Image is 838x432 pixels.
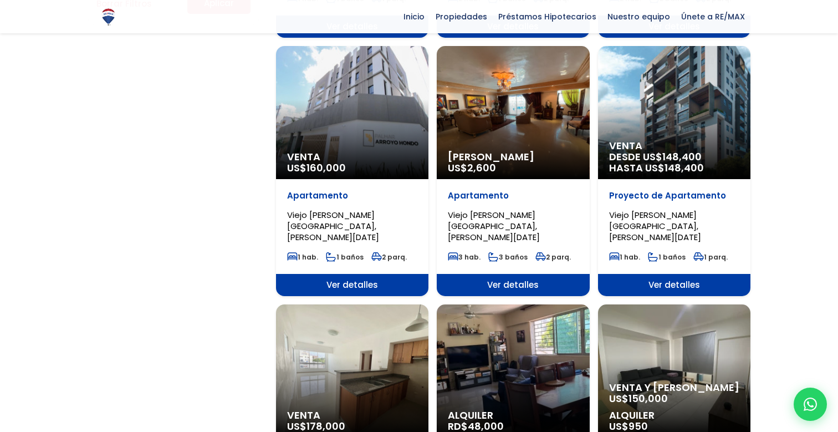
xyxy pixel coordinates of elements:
[287,161,346,175] span: US$
[99,7,118,27] img: Logo de REMAX
[609,140,739,151] span: Venta
[598,46,750,296] a: Venta DESDE US$148,400 HASTA US$148,400 Proyecto de Apartamento Viejo [PERSON_NAME][GEOGRAPHIC_DA...
[665,161,704,175] span: 148,400
[609,190,739,201] p: Proyecto de Apartamento
[493,8,602,25] span: Préstamos Hipotecarios
[662,150,702,164] span: 148,400
[276,274,428,296] span: Ver detalles
[448,252,481,262] span: 3 hab.
[306,161,346,175] span: 160,000
[488,252,528,262] span: 3 baños
[448,190,578,201] p: Apartamento
[430,8,493,25] span: Propiedades
[448,161,496,175] span: US$
[287,190,417,201] p: Apartamento
[609,252,640,262] span: 1 hab.
[648,252,686,262] span: 1 baños
[609,151,739,174] span: DESDE US$
[448,410,578,421] span: Alquiler
[609,382,739,393] span: Venta y [PERSON_NAME]
[467,161,496,175] span: 2,600
[276,46,428,296] a: Venta US$160,000 Apartamento Viejo [PERSON_NAME][GEOGRAPHIC_DATA], [PERSON_NAME][DATE] 1 hab. 1 b...
[437,46,589,296] a: [PERSON_NAME] US$2,600 Apartamento Viejo [PERSON_NAME][GEOGRAPHIC_DATA], [PERSON_NAME][DATE] 3 ha...
[326,252,364,262] span: 1 baños
[535,252,571,262] span: 2 parq.
[609,410,739,421] span: Alquiler
[676,8,750,25] span: Únete a RE/MAX
[609,162,739,174] span: HASTA US$
[287,410,417,421] span: Venta
[628,392,668,405] span: 150,000
[371,252,407,262] span: 2 parq.
[287,252,318,262] span: 1 hab.
[287,151,417,162] span: Venta
[602,8,676,25] span: Nuestro equipo
[609,209,701,243] span: Viejo [PERSON_NAME][GEOGRAPHIC_DATA], [PERSON_NAME][DATE]
[693,252,728,262] span: 1 parq.
[609,392,668,405] span: US$
[448,151,578,162] span: [PERSON_NAME]
[398,8,430,25] span: Inicio
[598,274,750,296] span: Ver detalles
[287,209,379,243] span: Viejo [PERSON_NAME][GEOGRAPHIC_DATA], [PERSON_NAME][DATE]
[437,274,589,296] span: Ver detalles
[448,209,540,243] span: Viejo [PERSON_NAME][GEOGRAPHIC_DATA], [PERSON_NAME][DATE]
